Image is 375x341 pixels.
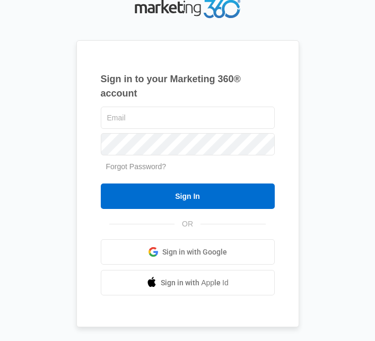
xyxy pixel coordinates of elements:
input: Email [101,107,275,129]
input: Sign In [101,183,275,209]
span: Sign in with Google [162,247,227,258]
span: OR [175,218,200,230]
a: Sign in with Apple Id [101,270,275,295]
a: Sign in with Google [101,239,275,265]
h1: Sign in to your Marketing 360® account [101,72,275,101]
span: Sign in with Apple Id [161,277,229,288]
a: Forgot Password? [106,162,167,171]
